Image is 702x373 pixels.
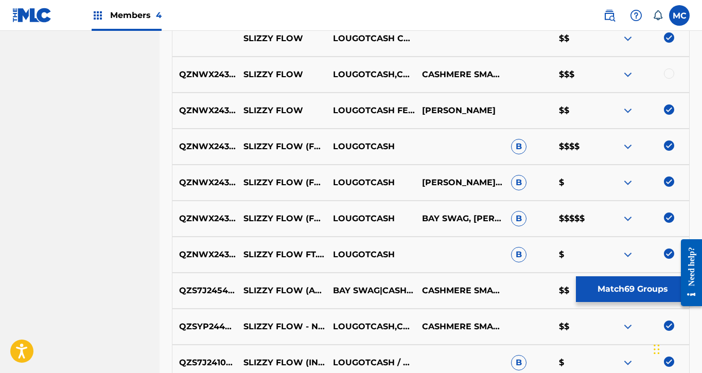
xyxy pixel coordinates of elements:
[654,334,660,365] div: Drag
[156,10,162,20] span: 4
[511,211,526,226] span: B
[664,104,674,115] img: deselect
[92,9,104,22] img: Top Rightsholders
[172,357,237,369] p: QZS7J2410792
[552,176,600,189] p: $
[552,68,600,81] p: $$$
[622,32,634,45] img: expand
[622,68,634,81] img: expand
[651,324,702,373] iframe: Chat Widget
[599,5,620,26] a: Public Search
[172,321,237,333] p: QZSYP2445378
[664,140,674,151] img: deselect
[552,321,600,333] p: $$
[576,276,690,302] button: Match69 Groups
[237,140,326,153] p: SLIZZY FLOW (FEAT. CASH [PERSON_NAME] & BAY SWAG)
[237,285,326,297] p: SLIZZY FLOW (ACAPELLA)
[664,212,674,223] img: deselect
[511,247,526,262] span: B
[415,176,504,189] p: [PERSON_NAME], [PERSON_NAME], [PERSON_NAME]
[326,285,415,297] p: BAY SWAG|CASH [PERSON_NAME]|LOUGOTCASH
[552,32,600,45] p: $$
[326,321,415,333] p: LOUGOTCASH,CASH [PERSON_NAME],BAY SWAG
[511,139,526,154] span: B
[326,32,415,45] p: LOUGOTCASH CASH [PERSON_NAME] BAY SWAG
[237,357,326,369] p: SLIZZY FLOW (INSTRUMENTAL)
[172,104,237,117] p: QZNWX2434243
[172,285,237,297] p: QZS7J2454365
[237,176,326,189] p: SLIZZY FLOW (FEAT. CASH [PERSON_NAME] & BAY SWAG)
[622,140,634,153] img: expand
[552,357,600,369] p: $
[664,176,674,187] img: deselect
[326,248,415,261] p: LOUGOTCASH
[326,68,415,81] p: LOUGOTCASH,CASH [PERSON_NAME],BAY SWAG
[172,248,237,261] p: QZNWX2434243
[172,140,237,153] p: QZNWX2434243
[110,9,162,21] span: Members
[415,212,504,225] p: BAY SWAG, [PERSON_NAME], [PERSON_NAME]
[172,176,237,189] p: QZNWX2434243
[237,321,326,333] p: SLIZZY FLOW - NIGHTCORE
[415,285,504,297] p: CASHMERE SMALL, [PERSON_NAME], [PERSON_NAME]
[552,104,600,117] p: $$
[237,68,326,81] p: SLIZZY FLOW
[326,104,415,117] p: LOUGOTCASH FEAT. CASH [PERSON_NAME] FEAT. [GEOGRAPHIC_DATA]
[552,248,600,261] p: $
[653,10,663,21] div: Notifications
[237,248,326,261] p: SLIZZY FLOW FT. CASH [PERSON_NAME] & BAY SWAG
[622,248,634,261] img: expand
[630,9,642,22] img: help
[664,248,674,259] img: deselect
[415,104,504,117] p: [PERSON_NAME]
[326,212,415,225] p: LOUGOTCASH
[415,68,504,81] p: CASHMERE SMALL, [PERSON_NAME], [PERSON_NAME]
[669,5,690,26] div: User Menu
[511,175,526,190] span: B
[622,357,634,369] img: expand
[172,212,237,225] p: QZNWX2434243
[664,321,674,331] img: deselect
[552,140,600,153] p: $$$$
[326,176,415,189] p: LOUGOTCASH
[622,104,634,117] img: expand
[511,355,526,370] span: B
[622,212,634,225] img: expand
[626,5,646,26] div: Help
[552,212,600,225] p: $$$$$
[237,104,326,117] p: SLIZZY FLOW
[237,212,326,225] p: SLIZZY FLOW (FEAT. CASH [PERSON_NAME] & BAY SWAG)
[673,230,702,315] iframe: Resource Center
[415,321,504,333] p: CASHMERE SMALL, [PERSON_NAME], [PERSON_NAME]
[622,176,634,189] img: expand
[622,321,634,333] img: expand
[552,285,600,297] p: $$
[237,32,326,45] p: SLIZZY FLOW
[603,9,616,22] img: search
[172,68,237,81] p: QZNWX2434243
[326,140,415,153] p: LOUGOTCASH
[326,357,415,369] p: LOUGOTCASH / CASH [PERSON_NAME] / BAY SWAG
[664,32,674,43] img: deselect
[12,8,52,23] img: MLC Logo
